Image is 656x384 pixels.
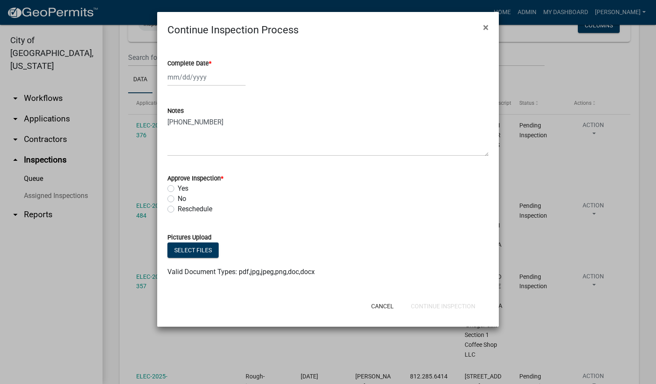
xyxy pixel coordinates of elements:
[178,194,186,204] label: No
[483,21,489,33] span: ×
[178,204,212,214] label: Reschedule
[167,268,315,276] span: Valid Document Types: pdf,jpg,jpeg,png,doc,docx
[167,176,223,182] label: Approve Inspection
[404,298,482,314] button: Continue Inspection
[364,298,401,314] button: Cancel
[167,68,246,86] input: mm/dd/yyyy
[167,22,299,38] h4: Continue Inspection Process
[178,183,188,194] label: Yes
[167,61,211,67] label: Complete Date
[167,235,211,241] label: Pictures Upload
[167,108,184,114] label: Notes
[167,242,219,258] button: Select files
[476,15,495,39] button: Close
